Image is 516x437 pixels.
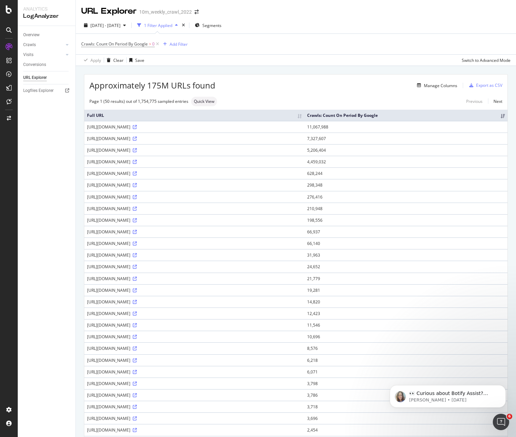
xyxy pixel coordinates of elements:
[89,80,215,91] span: Approximately 175M URLs found
[87,381,302,386] div: [URL][DOMAIN_NAME]
[69,40,74,45] img: tab_keywords_by_traffic_grey.svg
[304,226,507,237] td: 66,937
[304,354,507,366] td: 6,218
[87,194,302,200] div: [URL][DOMAIN_NAME]
[87,182,302,188] div: [URL][DOMAIN_NAME]
[19,4,30,15] img: Profile image for Customer Support
[459,55,511,66] button: Switch to Advanced Mode
[87,427,302,433] div: [URL][DOMAIN_NAME]
[11,224,16,229] button: Emoji picker
[304,319,507,331] td: 11,546
[107,3,120,16] button: Home
[81,5,137,17] div: URL Explorer
[304,249,507,261] td: 31,963
[87,264,302,270] div: [URL][DOMAIN_NAME]
[134,20,181,31] button: 1 Filter Applied
[304,273,507,284] td: 21,779
[84,110,304,121] th: Full URL: activate to sort column ascending
[87,276,302,282] div: [URL][DOMAIN_NAME]
[304,378,507,389] td: 3,798
[87,299,302,305] div: [URL][DOMAIN_NAME]
[87,241,302,246] div: [URL][DOMAIN_NAME]
[467,80,502,91] button: Export as CSV
[23,51,64,58] a: Visits
[87,369,302,375] div: [URL][DOMAIN_NAME]
[493,414,509,430] iframe: Intercom live chat
[195,10,199,14] div: arrow-right-arrow-left
[23,31,71,39] a: Overview
[304,401,507,412] td: 3,718
[23,41,36,49] div: Crawls
[135,57,144,63] div: Save
[11,11,16,16] img: logo_orange.svg
[304,342,507,354] td: 8,576
[6,209,131,221] textarea: Ask a question…
[476,82,502,88] div: Export as CSV
[144,23,172,28] div: 1 Filter Applied
[89,98,188,104] div: Page 1 (50 results) out of 1,754,775 sampled entries
[23,74,47,81] div: URL Explorer
[90,57,101,63] div: Apply
[120,3,132,15] div: Close
[87,147,302,153] div: [URL][DOMAIN_NAME]
[191,97,217,106] div: neutral label
[23,5,70,12] div: Analytics
[81,41,148,47] span: Crawls: Count On Period By Google
[23,87,54,94] div: Logfiles Explorer
[304,389,507,401] td: 3,786
[23,12,70,20] div: LogAnalyzer
[81,20,129,31] button: [DATE] - [DATE]
[23,74,71,81] a: URL Explorer
[87,334,302,340] div: [URL][DOMAIN_NAME]
[304,237,507,249] td: 66,140
[304,366,507,378] td: 6,071
[87,124,302,130] div: [URL][DOMAIN_NAME]
[170,41,188,47] div: Add Filter
[304,261,507,272] td: 24,652
[90,23,120,28] span: [DATE] - [DATE]
[87,229,302,235] div: [URL][DOMAIN_NAME]
[23,61,46,68] div: Conversions
[76,40,113,45] div: Keywords by Traffic
[11,18,16,23] img: website_grey.svg
[304,121,507,133] td: 11,067,988
[149,41,151,47] span: >
[27,40,61,45] div: Domain Overview
[87,404,302,410] div: [URL][DOMAIN_NAME]
[304,284,507,296] td: 19,281
[127,55,144,66] button: Save
[87,345,302,351] div: [URL][DOMAIN_NAME]
[87,252,302,258] div: [URL][DOMAIN_NAME]
[304,156,507,167] td: 4,459,032
[23,51,33,58] div: Visits
[23,87,71,94] a: Logfiles Explorer
[23,61,71,68] a: Conversions
[304,308,507,319] td: 12,423
[87,217,302,223] div: [URL][DOMAIN_NAME]
[304,424,507,436] td: 2,454
[19,11,33,16] div: v 4.0.25
[87,392,302,398] div: [URL][DOMAIN_NAME]
[87,287,302,293] div: [URL][DOMAIN_NAME]
[304,133,507,144] td: 7,327,607
[104,55,124,66] button: Clear
[304,331,507,342] td: 10,696
[304,296,507,308] td: 14,820
[87,206,302,211] div: [URL][DOMAIN_NAME]
[33,6,82,12] h1: Customer Support
[139,9,192,15] div: 10m_weekly_crawl_2022
[87,357,302,363] div: [URL][DOMAIN_NAME]
[379,371,516,419] iframe: Intercom notifications message
[20,40,25,45] img: tab_domain_overview_orange.svg
[87,159,302,165] div: [URL][DOMAIN_NAME]
[202,23,221,28] span: Segments
[424,83,457,88] div: Manage Columns
[181,22,186,29] div: times
[304,167,507,179] td: 628,244
[87,170,302,176] div: [URL][DOMAIN_NAME]
[87,136,302,141] div: [URL][DOMAIN_NAME]
[304,203,507,214] td: 210,948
